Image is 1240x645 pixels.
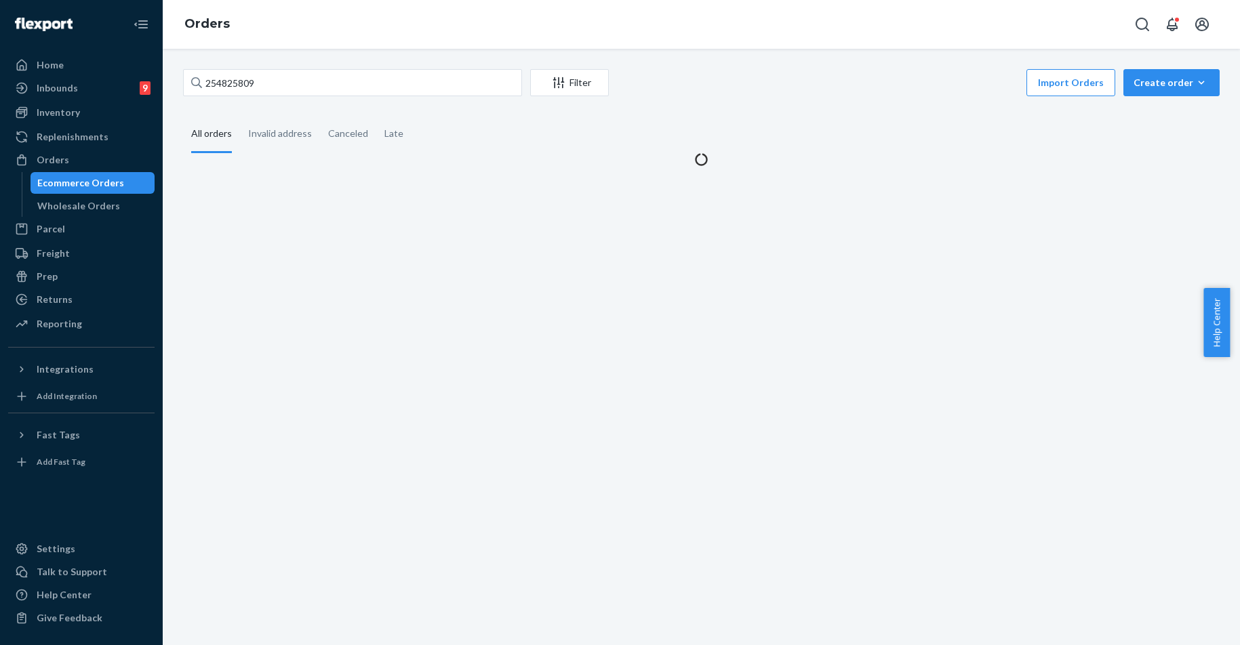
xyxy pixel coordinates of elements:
div: Prep [37,270,58,283]
a: Prep [8,266,155,287]
div: Ecommerce Orders [37,176,124,190]
button: Import Orders [1026,69,1115,96]
div: Add Integration [37,390,97,402]
div: Integrations [37,362,94,376]
div: Help Center [37,588,92,602]
div: Canceled [328,116,368,151]
button: Integrations [8,358,155,380]
div: Inbounds [37,81,78,95]
button: Open account menu [1188,11,1216,38]
a: Talk to Support [8,561,155,583]
div: Returns [37,293,73,306]
input: Search orders [183,69,522,96]
div: Settings [37,542,75,556]
button: Close Navigation [127,11,155,38]
div: Replenishments [37,130,108,144]
a: Freight [8,243,155,264]
button: Open notifications [1159,11,1186,38]
img: Flexport logo [15,18,73,31]
a: Parcel [8,218,155,240]
a: Returns [8,289,155,310]
div: Reporting [37,317,82,331]
div: Late [384,116,403,151]
div: Talk to Support [37,565,107,579]
div: Add Fast Tag [37,456,85,467]
div: Give Feedback [37,611,102,625]
button: Give Feedback [8,607,155,629]
button: Create order [1123,69,1220,96]
div: Inventory [37,106,80,119]
a: Add Fast Tag [8,451,155,473]
div: Freight [37,247,70,260]
a: Inbounds9 [8,77,155,99]
a: Ecommerce Orders [31,172,155,194]
button: Open Search Box [1129,11,1156,38]
a: Add Integration [8,386,155,407]
a: Orders [184,16,230,31]
a: Inventory [8,102,155,123]
a: Help Center [8,584,155,606]
a: Settings [8,538,155,560]
a: Replenishments [8,126,155,148]
div: Parcel [37,222,65,236]
button: Filter [530,69,609,96]
div: Wholesale Orders [37,199,120,213]
div: Create order [1134,76,1209,89]
a: Wholesale Orders [31,195,155,217]
a: Home [8,54,155,76]
div: Home [37,58,64,72]
a: Orders [8,149,155,171]
a: Reporting [8,313,155,335]
div: Invalid address [248,116,312,151]
ol: breadcrumbs [174,5,241,44]
button: Help Center [1203,288,1230,357]
div: Filter [531,76,608,89]
div: Fast Tags [37,428,80,442]
button: Fast Tags [8,424,155,446]
div: Orders [37,153,69,167]
div: All orders [191,116,232,153]
div: 9 [140,81,151,95]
